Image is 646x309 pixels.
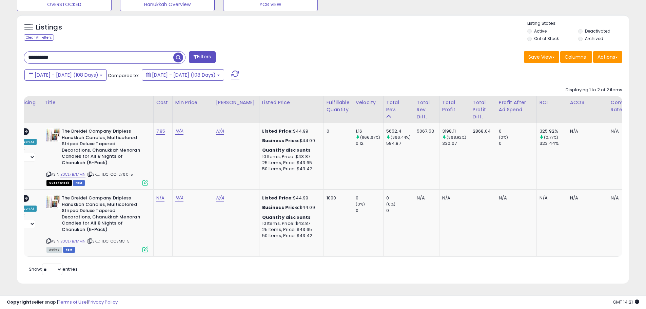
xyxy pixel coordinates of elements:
strong: Copyright [7,299,32,305]
div: $44.99 [262,128,318,134]
a: 7.85 [156,128,165,135]
small: (0.77%) [544,135,558,140]
span: | SKU: TDC-CCSMC-5 [87,238,130,244]
div: $44.09 [262,138,318,144]
a: N/A [175,195,183,201]
div: N/A [417,195,434,201]
div: Conversion Rate [611,99,646,113]
div: 0 [356,195,383,201]
h5: Listings [36,23,62,32]
div: 1.16 [356,128,383,134]
div: : [262,147,318,153]
div: Fulfillable Quantity [327,99,350,113]
span: [DATE] - [DATE] (108 Days) [35,72,98,78]
div: 10 Items, Price: $43.87 [262,154,318,160]
a: N/A [216,195,224,201]
div: 5067.53 [417,128,434,134]
button: Filters [189,51,215,63]
div: 0 [499,140,536,147]
div: Clear All Filters [24,34,54,41]
img: 51BUf+7F+4L._SL40_.jpg [46,195,60,209]
button: Columns [560,51,592,63]
div: 584.87 [386,140,414,147]
div: 0 [386,195,414,201]
div: N/A [570,128,603,134]
div: N/A [442,195,465,201]
b: Quantity discounts [262,147,311,153]
img: 51BUf+7F+4L._SL40_.jpg [46,128,60,142]
small: (868.92%) [447,135,466,140]
div: 5652.4 [386,128,414,134]
span: FBM [63,247,75,253]
div: ASIN: [46,195,148,252]
a: N/A [216,128,224,135]
div: 1000 [327,195,348,201]
div: 3198.11 [442,128,470,134]
b: Listed Price: [262,195,293,201]
div: 50 Items, Price: $43.42 [262,233,318,239]
p: Listing States: [527,20,629,27]
div: [PERSON_NAME] [216,99,256,106]
span: FBM [73,180,85,186]
a: B0CL7B7MMN [60,238,86,244]
div: 2868.04 [473,128,491,134]
div: N/A [540,195,562,201]
div: 325.92% [540,128,567,134]
small: (866.44%) [391,135,411,140]
span: Compared to: [108,72,139,79]
div: 330.07 [442,140,470,147]
div: ASIN: [46,128,148,185]
div: 10 Items, Price: $43.87 [262,220,318,227]
a: Privacy Policy [88,299,118,305]
div: Amazon AI [13,139,36,145]
div: N/A [611,128,643,134]
a: B0CL7B7MMN [60,172,86,177]
div: Min Price [175,99,210,106]
div: Amazon AI [13,206,36,212]
label: Deactivated [585,28,610,34]
b: Business Price: [262,204,299,211]
small: (866.67%) [360,135,380,140]
small: (0%) [499,135,508,140]
span: All listings that are currently out of stock and unavailable for purchase on Amazon [46,180,72,186]
div: $44.09 [262,205,318,211]
b: The Dreidel Company Dripless Hanukkah Candles, Multicolored Striped Deluxe Tapered Decorations, C... [62,195,144,234]
div: : [262,214,318,220]
div: Total Profit [442,99,467,113]
span: All listings currently available for purchase on Amazon [46,247,62,253]
div: Preset: [13,213,36,228]
div: 0 [327,128,348,134]
label: Out of Stock [534,36,559,41]
div: N/A [570,195,603,201]
label: Archived [585,36,603,41]
div: N/A [499,195,531,201]
button: [DATE] - [DATE] (108 Days) [24,69,107,81]
div: 323.44% [540,140,567,147]
div: seller snap | | [7,299,118,306]
div: Total Rev. Diff. [417,99,436,120]
b: Business Price: [262,137,299,144]
div: 50 Items, Price: $43.42 [262,166,318,172]
div: 0 [499,128,536,134]
small: (0%) [356,201,365,207]
a: Terms of Use [58,299,87,305]
div: Title [45,99,151,106]
span: | SKU: TDC-CC-2760-5 [87,172,133,177]
button: Actions [593,51,622,63]
a: N/A [156,195,164,201]
label: Active [534,28,547,34]
a: N/A [175,128,183,135]
span: Columns [565,54,586,60]
span: OFF [20,196,31,201]
div: Listed Price [262,99,321,106]
span: [DATE] - [DATE] (108 Days) [152,72,216,78]
div: Displaying 1 to 2 of 2 items [566,87,622,93]
div: 0 [386,208,414,214]
div: ACOS [570,99,605,106]
b: Quantity discounts [262,214,311,220]
div: Total Rev. [386,99,411,113]
small: (0%) [386,201,396,207]
div: Profit After Ad Spend [499,99,534,113]
div: Preset: [13,146,36,161]
div: N/A [611,195,643,201]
